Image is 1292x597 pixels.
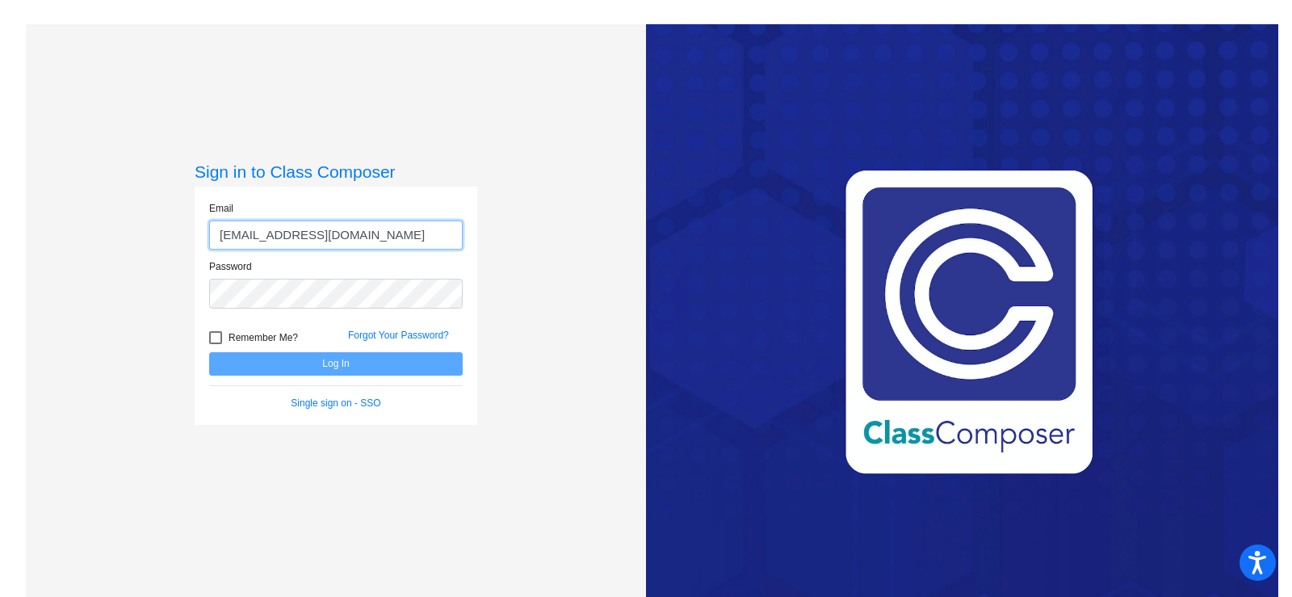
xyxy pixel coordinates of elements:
[291,397,380,409] a: Single sign on - SSO
[209,259,252,274] label: Password
[209,352,463,376] button: Log In
[195,162,477,182] h3: Sign in to Class Composer
[348,330,449,341] a: Forgot Your Password?
[229,328,298,347] span: Remember Me?
[209,201,233,216] label: Email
